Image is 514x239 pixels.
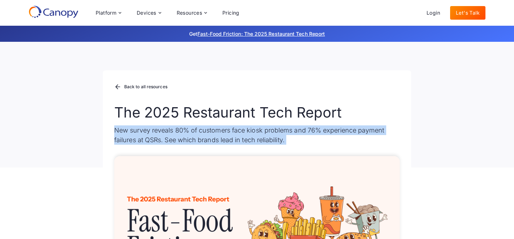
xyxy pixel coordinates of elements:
[114,125,400,145] p: New survey reveals 80% of customers face kiosk problems and 76% experience payment failures at QS...
[114,83,167,92] a: Back to all resources
[96,10,116,15] div: Platform
[171,6,212,20] div: Resources
[197,31,325,37] a: Fast-Food Friction: The 2025 Restaurant Tech Report
[124,85,167,89] div: Back to all resources
[217,6,245,20] a: Pricing
[90,6,127,20] div: Platform
[137,10,156,15] div: Devices
[177,10,202,15] div: Resources
[82,30,432,38] p: Get
[421,6,446,20] a: Login
[131,6,167,20] div: Devices
[450,6,485,20] a: Let's Talk
[114,104,400,121] h1: The 2025 Restaurant Tech Report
